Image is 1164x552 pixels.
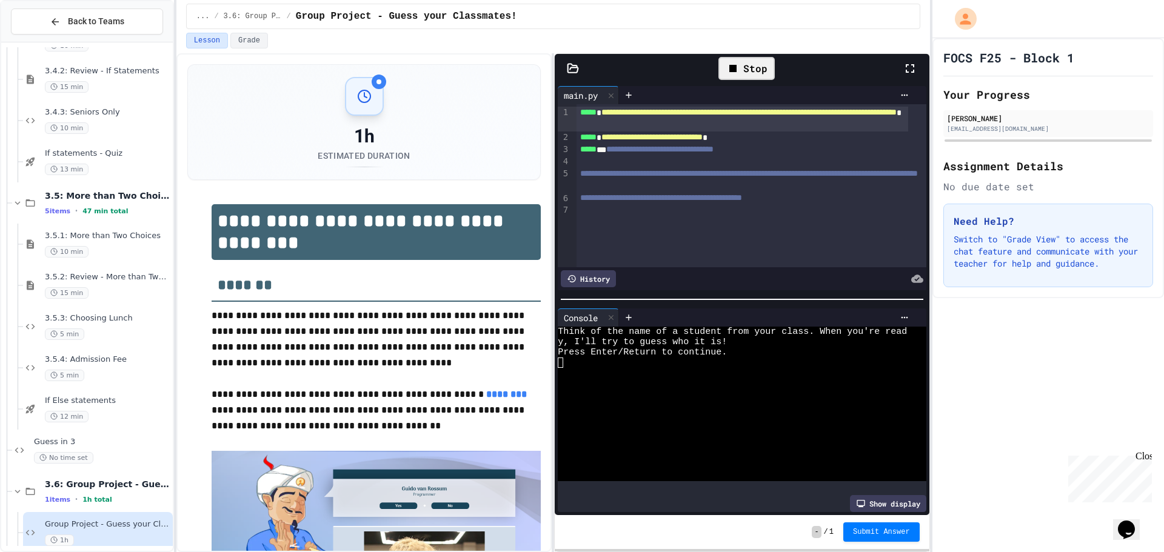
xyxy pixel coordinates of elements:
[45,328,84,340] span: 5 min
[45,231,170,241] span: 3.5.1: More than Two Choices
[196,12,210,21] span: ...
[45,207,70,215] span: 5 items
[34,437,170,447] span: Guess in 3
[82,207,128,215] span: 47 min total
[1063,451,1152,502] iframe: chat widget
[45,396,170,406] span: If Else statements
[45,148,170,159] span: If statements - Quiz
[214,12,218,21] span: /
[224,12,282,21] span: 3.6: Group Project - Guess your Classmates!
[943,49,1074,66] h1: FOCS F25 - Block 1
[186,33,228,48] button: Lesson
[230,33,268,48] button: Grade
[75,206,78,216] span: •
[11,8,163,35] button: Back to Teams
[45,246,89,258] span: 10 min
[45,81,89,93] span: 15 min
[68,15,124,28] span: Back to Teams
[45,479,170,490] span: 3.6: Group Project - Guess your Classmates!
[943,158,1153,175] h2: Assignment Details
[942,5,980,33] div: My Account
[45,370,84,381] span: 5 min
[75,494,78,504] span: •
[45,519,170,530] span: Group Project - Guess your Classmates!
[34,452,93,464] span: No time set
[45,534,74,546] span: 1h
[45,164,89,175] span: 13 min
[45,122,89,134] span: 10 min
[45,272,170,282] span: 3.5.2: Review - More than Two Choices
[45,287,89,299] span: 15 min
[45,496,70,504] span: 1 items
[5,5,84,77] div: Chat with us now!Close
[45,66,170,76] span: 3.4.2: Review - If Statements
[954,233,1143,270] p: Switch to "Grade View" to access the chat feature and communicate with your teacher for help and ...
[45,190,170,201] span: 3.5: More than Two Choices
[45,354,170,365] span: 3.5.4: Admission Fee
[1113,504,1152,540] iframe: chat widget
[947,124,1149,133] div: [EMAIL_ADDRESS][DOMAIN_NAME]
[45,107,170,118] span: 3.4.3: Seniors Only
[45,411,89,422] span: 12 min
[45,313,170,324] span: 3.5.3: Choosing Lunch
[82,496,112,504] span: 1h total
[287,12,291,21] span: /
[296,9,517,24] span: Group Project - Guess your Classmates!
[943,86,1153,103] h2: Your Progress
[943,179,1153,194] div: No due date set
[947,113,1149,124] div: [PERSON_NAME]
[954,214,1143,228] h3: Need Help?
